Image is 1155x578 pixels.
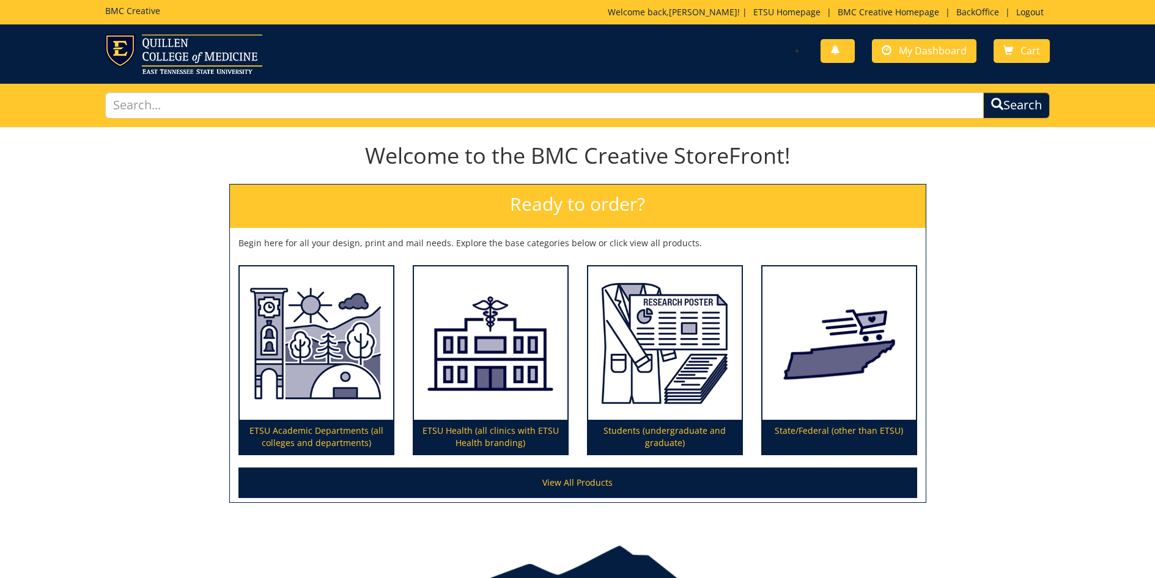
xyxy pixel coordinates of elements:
button: Search [983,92,1050,119]
img: State/Federal (other than ETSU) [762,266,916,420]
p: ETSU Academic Departments (all colleges and departments) [240,420,393,454]
a: State/Federal (other than ETSU) [762,266,916,455]
span: Cart [1020,44,1040,57]
p: Students (undergraduate and graduate) [588,420,742,454]
a: ETSU Academic Departments (all colleges and departments) [240,266,393,455]
img: ETSU Academic Departments (all colleges and departments) [240,266,393,420]
h5: BMC Creative [105,6,160,15]
p: Begin here for all your design, print and mail needs. Explore the base categories below or click ... [238,237,917,249]
img: ETSU logo [105,34,262,74]
a: Students (undergraduate and graduate) [588,266,742,455]
a: My Dashboard [872,39,976,63]
p: State/Federal (other than ETSU) [762,420,916,454]
p: Welcome back, ! | | | | [608,6,1050,18]
a: View All Products [238,467,917,498]
p: ETSU Health (all clinics with ETSU Health branding) [414,420,567,454]
a: Logout [1010,6,1050,18]
img: Students (undergraduate and graduate) [588,266,742,420]
a: ETSU Homepage [747,6,827,18]
a: ETSU Health (all clinics with ETSU Health branding) [414,266,567,455]
h2: Ready to order? [230,185,926,228]
a: Cart [994,39,1050,63]
img: ETSU Health (all clinics with ETSU Health branding) [414,266,567,420]
a: BMC Creative Homepage [832,6,945,18]
a: [PERSON_NAME] [669,6,737,18]
h1: Welcome to the BMC Creative StoreFront! [229,144,926,168]
a: BackOffice [950,6,1005,18]
input: Search... [105,92,983,119]
span: My Dashboard [899,44,967,57]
